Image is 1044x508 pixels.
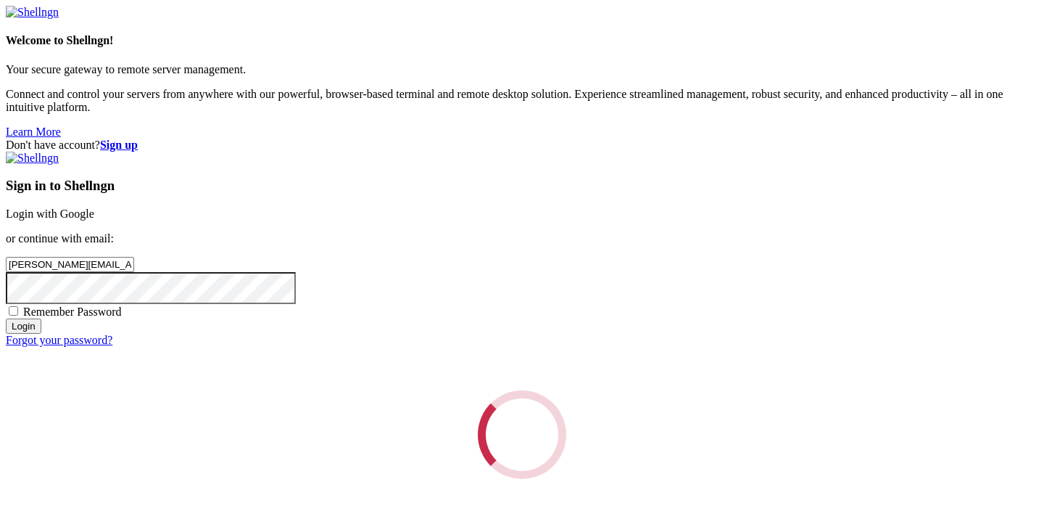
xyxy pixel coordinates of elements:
p: or continue with email: [6,232,1038,245]
div: Loading... [478,390,566,479]
a: Login with Google [6,208,94,220]
a: Sign up [100,139,138,151]
input: Email address [6,257,134,272]
h4: Welcome to Shellngn! [6,34,1038,47]
div: Don't have account? [6,139,1038,152]
p: Your secure gateway to remote server management. [6,63,1038,76]
img: Shellngn [6,152,59,165]
a: Learn More [6,126,61,138]
a: Forgot your password? [6,334,112,346]
span: Remember Password [23,306,122,318]
h3: Sign in to Shellngn [6,178,1038,194]
input: Remember Password [9,306,18,316]
input: Login [6,319,41,334]
img: Shellngn [6,6,59,19]
p: Connect and control your servers from anywhere with our powerful, browser-based terminal and remo... [6,88,1038,114]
